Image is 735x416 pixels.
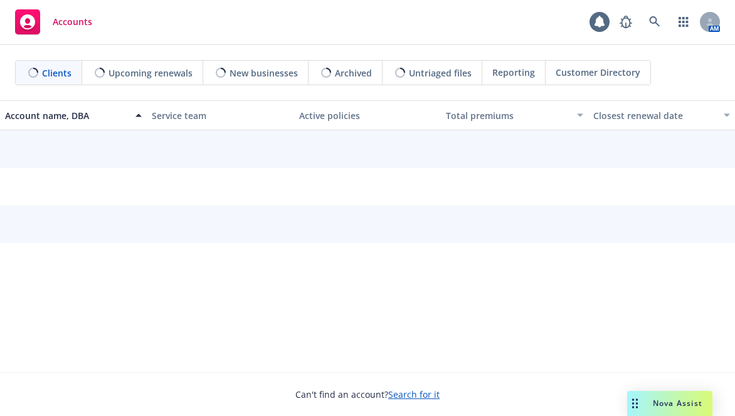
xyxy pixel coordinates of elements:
[294,100,441,130] button: Active policies
[627,391,712,416] button: Nova Assist
[53,17,92,27] span: Accounts
[446,109,569,122] div: Total premiums
[152,109,288,122] div: Service team
[10,4,97,39] a: Accounts
[5,109,128,122] div: Account name, DBA
[299,109,436,122] div: Active policies
[335,66,372,80] span: Archived
[108,66,193,80] span: Upcoming renewals
[588,100,735,130] button: Closest renewal date
[492,66,535,79] span: Reporting
[42,66,71,80] span: Clients
[230,66,298,80] span: New businesses
[593,109,716,122] div: Closest renewal date
[556,66,640,79] span: Customer Directory
[627,391,643,416] div: Drag to move
[388,388,440,400] a: Search for it
[642,9,667,34] a: Search
[613,9,638,34] a: Report a Bug
[147,100,293,130] button: Service team
[295,388,440,401] span: Can't find an account?
[441,100,588,130] button: Total premiums
[671,9,696,34] a: Switch app
[653,398,702,408] span: Nova Assist
[409,66,472,80] span: Untriaged files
